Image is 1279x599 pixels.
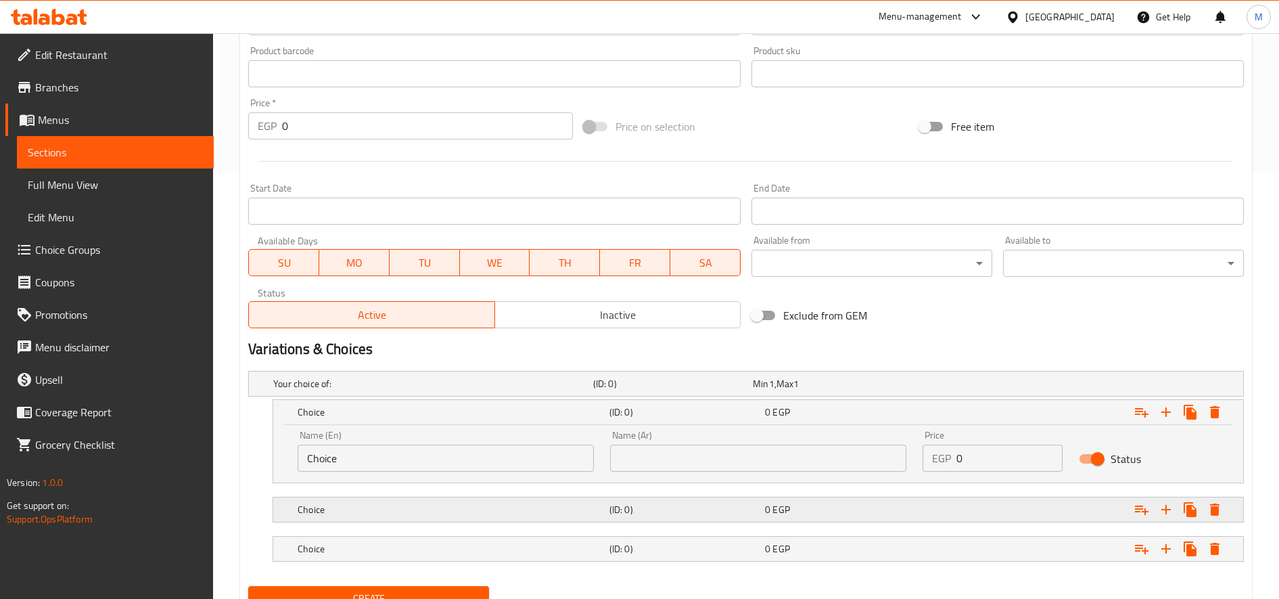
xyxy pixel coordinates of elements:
[615,118,695,135] span: Price on selection
[249,372,1243,396] div: Expand
[609,503,760,516] h5: (ID: 0)
[17,169,214,201] a: Full Menu View
[1203,400,1227,424] button: Delete Choice
[273,377,588,391] h5: Your choice of:
[7,474,40,491] span: Version:
[1130,537,1154,561] button: Add choice group
[17,201,214,234] a: Edit Menu
[298,503,604,516] h5: Choice
[494,301,741,328] button: Inactive
[298,542,604,556] h5: Choice
[325,253,384,273] span: MO
[1003,250,1244,277] div: ​
[248,249,319,276] button: SU
[879,9,962,25] div: Menu-management
[282,112,573,139] input: Please enter price
[319,249,390,276] button: MO
[1255,9,1263,24] span: M
[35,242,203,258] span: Choice Groups
[254,305,489,325] span: Active
[7,510,93,528] a: Support.OpsPlatform
[609,405,760,419] h5: (ID: 0)
[5,396,214,428] a: Coverage Report
[395,253,455,273] span: TU
[1154,537,1178,561] button: Add new choice
[35,79,203,95] span: Branches
[5,71,214,104] a: Branches
[5,104,214,136] a: Menus
[1178,497,1203,522] button: Clone new choice
[7,497,69,514] span: Get support on:
[42,474,63,491] span: 1.0.0
[17,136,214,169] a: Sections
[1111,451,1141,467] span: Status
[610,445,906,472] input: Enter name Ar
[28,177,203,193] span: Full Menu View
[530,249,600,276] button: TH
[951,118,994,135] span: Free item
[956,445,1063,472] input: Please enter price
[765,403,770,421] span: 0
[5,363,214,396] a: Upsell
[298,445,594,472] input: Enter name En
[35,404,203,420] span: Coverage Report
[769,375,774,393] span: 1
[772,403,789,421] span: EGP
[5,266,214,298] a: Coupons
[28,209,203,225] span: Edit Menu
[390,249,460,276] button: TU
[273,400,1243,424] div: Expand
[793,375,799,393] span: 1
[772,501,789,518] span: EGP
[1130,497,1154,522] button: Add choice group
[765,501,770,518] span: 0
[1130,400,1154,424] button: Add choice group
[753,377,907,391] div: ,
[1154,497,1178,522] button: Add new choice
[1178,400,1203,424] button: Clone new choice
[298,405,604,419] h5: Choice
[600,249,670,276] button: FR
[258,118,277,134] p: EGP
[772,540,789,558] span: EGP
[765,540,770,558] span: 0
[273,537,1243,561] div: Expand
[465,253,525,273] span: WE
[535,253,595,273] span: TH
[460,249,530,276] button: WE
[751,250,992,277] div: ​
[1025,9,1115,24] div: [GEOGRAPHIC_DATA]
[273,497,1243,522] div: Expand
[5,39,214,71] a: Edit Restaurant
[5,331,214,363] a: Menu disclaimer
[1154,400,1178,424] button: Add new choice
[248,339,1244,359] h2: Variations & Choices
[254,253,314,273] span: SU
[1178,537,1203,561] button: Clone new choice
[1203,537,1227,561] button: Delete Choice
[593,377,747,391] h5: (ID: 0)
[35,274,203,290] span: Coupons
[248,60,741,87] input: Please enter product barcode
[1203,497,1227,522] button: Delete Choice
[35,372,203,388] span: Upsell
[609,542,760,556] h5: (ID: 0)
[751,60,1244,87] input: Please enter product sku
[28,144,203,160] span: Sections
[783,307,867,324] span: Exclude from GEM
[932,450,951,466] p: EGP
[5,298,214,331] a: Promotions
[753,375,768,393] span: Min
[5,428,214,461] a: Grocery Checklist
[38,112,203,128] span: Menus
[605,253,665,273] span: FR
[35,307,203,323] span: Promotions
[676,253,735,273] span: SA
[35,47,203,63] span: Edit Restaurant
[501,305,735,325] span: Inactive
[670,249,741,276] button: SA
[776,375,793,393] span: Max
[35,339,203,355] span: Menu disclaimer
[5,234,214,266] a: Choice Groups
[248,301,494,328] button: Active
